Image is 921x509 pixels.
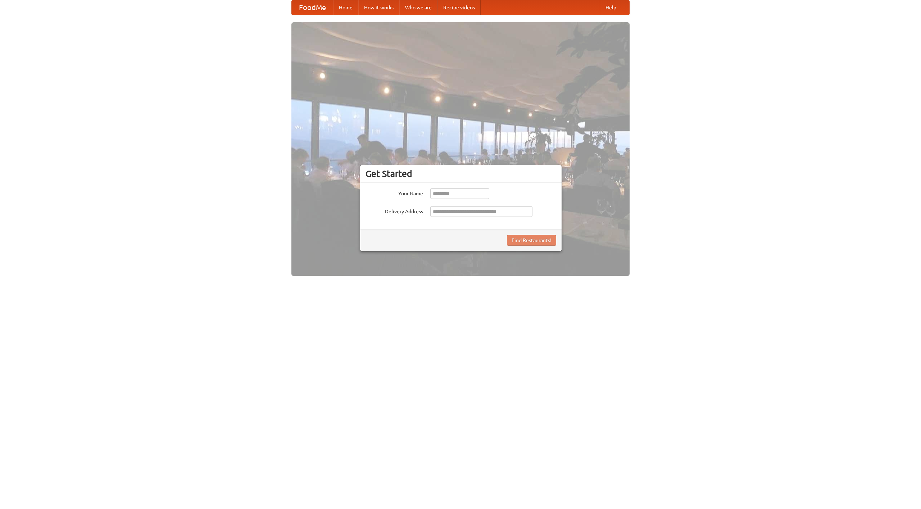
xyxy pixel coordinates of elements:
label: Delivery Address [366,206,423,215]
button: Find Restaurants! [507,235,556,246]
a: How it works [358,0,399,15]
label: Your Name [366,188,423,197]
a: FoodMe [292,0,333,15]
a: Who we are [399,0,437,15]
a: Recipe videos [437,0,481,15]
a: Help [600,0,622,15]
h3: Get Started [366,168,556,179]
a: Home [333,0,358,15]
